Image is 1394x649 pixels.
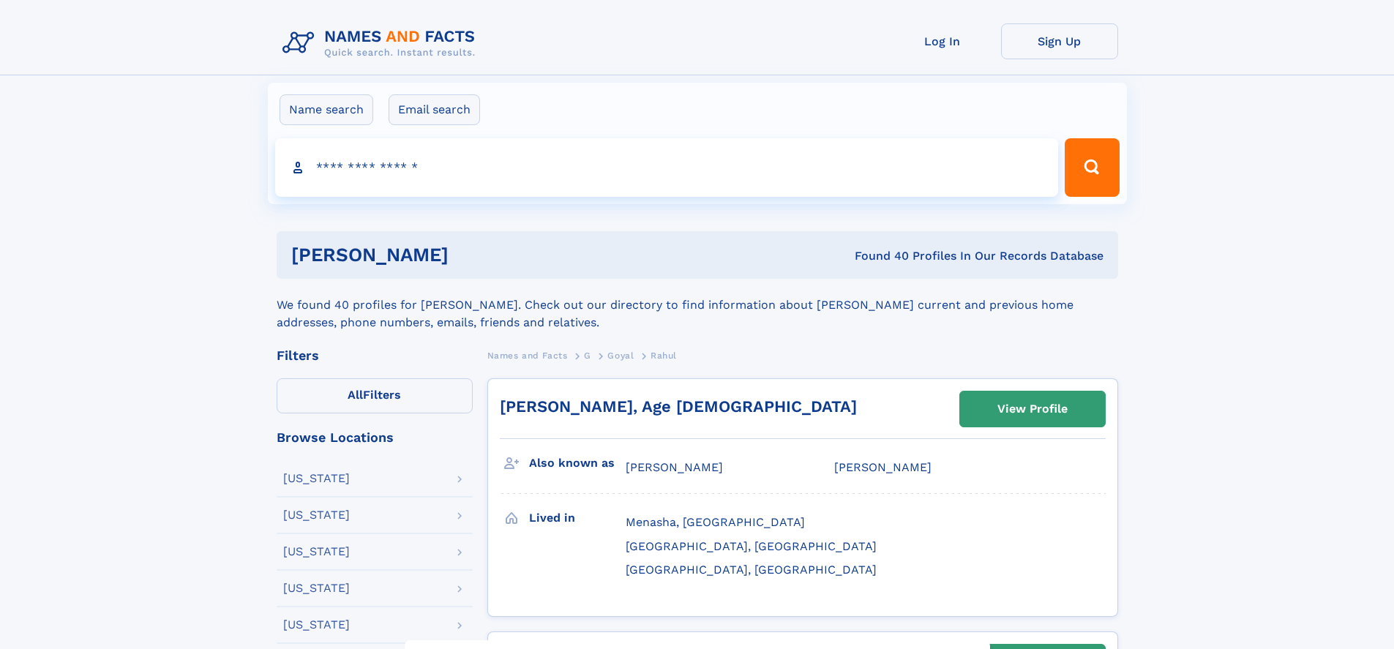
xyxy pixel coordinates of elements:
label: Filters [277,378,473,413]
span: [GEOGRAPHIC_DATA], [GEOGRAPHIC_DATA] [626,563,877,577]
a: Log In [884,23,1001,59]
span: Rahul [651,350,677,361]
img: Logo Names and Facts [277,23,487,63]
h3: Also known as [529,451,626,476]
div: [US_STATE] [283,619,350,631]
div: We found 40 profiles for [PERSON_NAME]. Check out our directory to find information about [PERSON... [277,279,1118,331]
span: Goyal [607,350,634,361]
span: [GEOGRAPHIC_DATA], [GEOGRAPHIC_DATA] [626,539,877,553]
a: G [584,346,591,364]
a: View Profile [960,391,1105,427]
h1: [PERSON_NAME] [291,246,652,264]
label: Email search [389,94,480,125]
span: All [348,388,363,402]
div: [US_STATE] [283,582,350,594]
div: Filters [277,349,473,362]
a: Names and Facts [487,346,568,364]
input: search input [275,138,1059,197]
span: Menasha, [GEOGRAPHIC_DATA] [626,515,805,529]
span: [PERSON_NAME] [834,460,932,474]
a: Goyal [607,346,634,364]
h3: Lived in [529,506,626,530]
div: [US_STATE] [283,509,350,521]
div: [US_STATE] [283,473,350,484]
div: Browse Locations [277,431,473,444]
label: Name search [280,94,373,125]
button: Search Button [1065,138,1119,197]
a: [PERSON_NAME], Age [DEMOGRAPHIC_DATA] [500,397,857,416]
div: [US_STATE] [283,546,350,558]
span: G [584,350,591,361]
a: Sign Up [1001,23,1118,59]
div: Found 40 Profiles In Our Records Database [651,248,1103,264]
div: View Profile [997,392,1068,426]
span: [PERSON_NAME] [626,460,723,474]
